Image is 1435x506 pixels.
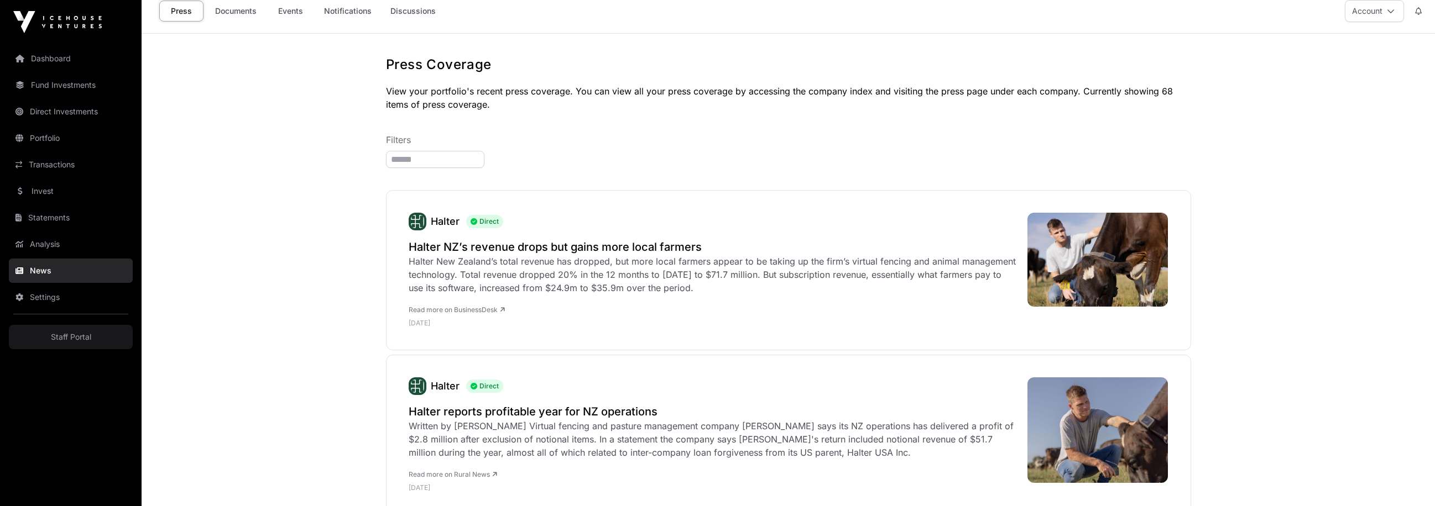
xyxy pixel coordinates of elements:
[409,239,1016,255] a: Halter NZ’s revenue drops but gains more local farmers
[9,205,133,230] a: Statements
[431,215,460,227] a: Halter
[409,255,1016,294] div: Halter New Zealand’s total revenue has dropped, but more local farmers appear to be taking up the...
[208,1,264,22] a: Documents
[466,215,503,228] span: Direct
[409,319,1016,328] p: [DATE]
[409,377,426,395] img: Halter-Favicon.svg
[9,99,133,124] a: Direct Investments
[159,1,203,22] a: Press
[409,377,426,395] a: Halter
[409,404,1016,419] a: Halter reports profitable year for NZ operations
[409,305,505,314] a: Read more on BusinessDesk
[386,85,1191,111] p: View your portfolio's recent press coverage. You can view all your press coverage by accessing th...
[409,470,497,478] a: Read more on Rural News
[9,73,133,97] a: Fund Investments
[409,213,426,230] a: Halter
[9,232,133,256] a: Analysis
[409,213,426,230] img: Halter-Favicon.svg
[409,419,1016,459] div: Written by [PERSON_NAME] Virtual fencing and pasture management company [PERSON_NAME] says its NZ...
[9,285,133,309] a: Settings
[1027,213,1168,307] img: A-060922SPLHALTER01-7.jpg
[9,325,133,349] a: Staff Portal
[9,46,133,71] a: Dashboard
[13,11,102,33] img: Icehouse Ventures Logo
[466,379,503,393] span: Direct
[383,1,443,22] a: Discussions
[1380,453,1435,506] iframe: Chat Widget
[317,1,379,22] a: Notifications
[268,1,312,22] a: Events
[386,133,1191,146] p: Filters
[386,56,1191,73] h1: Press Coverage
[9,126,133,150] a: Portfolio
[9,179,133,203] a: Invest
[9,152,133,177] a: Transactions
[409,483,1016,492] p: [DATE]
[1027,377,1168,483] img: 254ef5d7a7b6400ce51fef42e7abfe31_XL.jpg
[431,380,460,392] a: Halter
[9,259,133,283] a: News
